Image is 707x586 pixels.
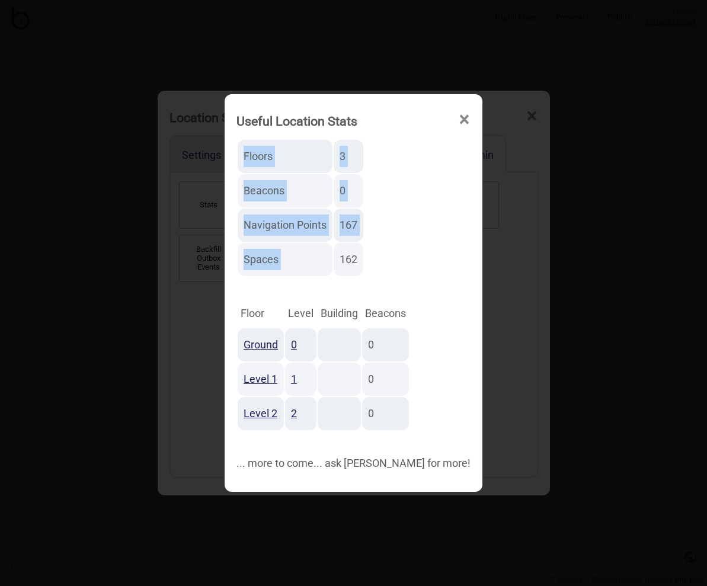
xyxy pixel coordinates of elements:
td: Navigation Points [238,209,332,242]
td: 162 [334,243,363,276]
th: Floor [238,300,284,327]
td: 0 [362,397,409,430]
a: Level 1 [244,373,277,385]
span: × [458,100,471,139]
td: 3 [334,140,363,173]
td: Beacons [238,174,332,207]
a: Level 2 [244,407,277,420]
th: Level [285,300,316,327]
a: 2 [291,407,297,420]
td: Floors [238,140,332,173]
td: 167 [334,209,363,242]
div: ... more to come... ask [PERSON_NAME] for more! [236,431,471,474]
td: 0 [334,174,363,207]
th: Building [318,300,361,327]
a: 1 [291,373,297,385]
td: Spaces [238,243,332,276]
th: Beacons [362,300,409,327]
a: 0 [291,338,297,351]
a: Ground [244,338,278,351]
td: 0 [362,363,409,396]
div: Useful Location Stats [236,108,357,134]
td: 0 [362,328,409,361]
